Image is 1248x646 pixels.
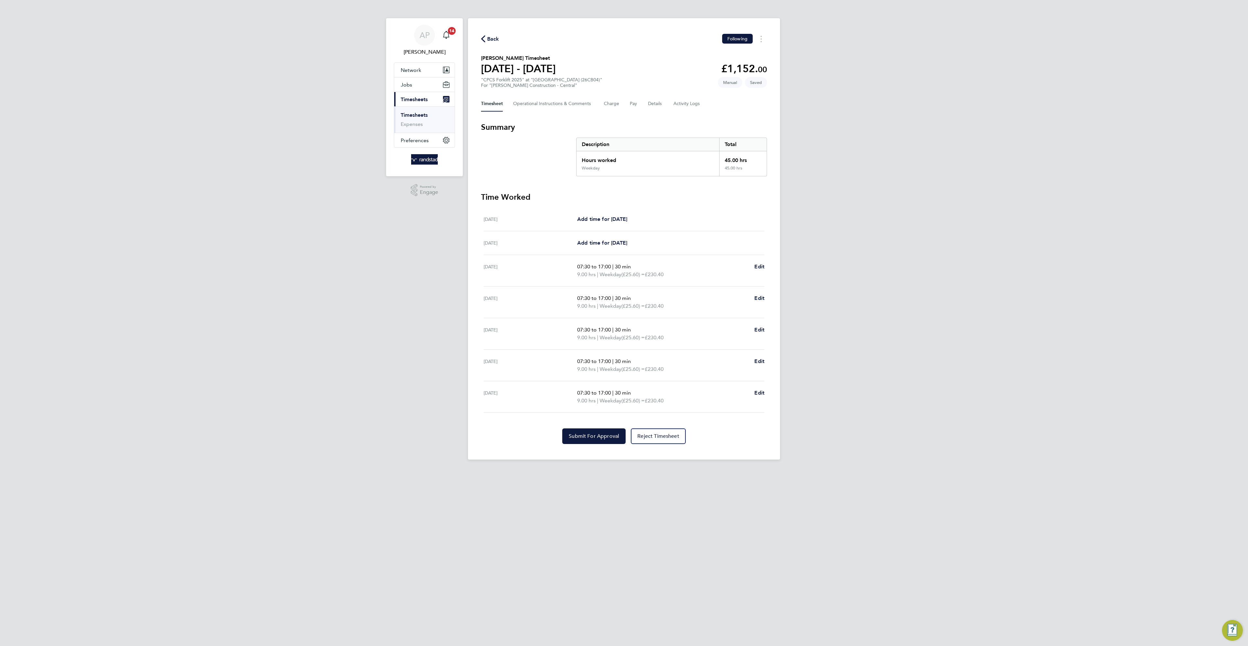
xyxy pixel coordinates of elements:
a: Expenses [401,121,423,127]
span: Engage [420,190,438,195]
span: Reject Timesheet [637,433,679,439]
a: Timesheets [401,112,428,118]
span: Network [401,67,421,73]
div: [DATE] [484,239,577,247]
span: This timesheet is Saved. [745,77,767,88]
a: 14 [440,25,453,46]
button: Details [648,96,663,112]
span: 30 min [615,263,631,270]
span: | [597,271,598,277]
div: Timesheets [394,106,455,133]
span: | [597,334,598,341]
h3: Time Worked [481,192,767,202]
span: (£25.60) = [621,366,645,372]
span: | [612,327,614,333]
span: 07:30 to 17:00 [577,358,611,364]
app-decimal: £1,152. [721,62,767,75]
span: Powered by [420,184,438,190]
span: 30 min [615,358,631,364]
span: Edit [754,295,764,301]
button: Charge [604,96,619,112]
span: (£25.60) = [621,303,645,309]
div: [DATE] [484,357,577,373]
span: | [612,295,614,301]
span: 9.00 hrs [577,303,596,309]
span: £230.40 [645,397,664,404]
div: [DATE] [484,263,577,278]
button: Network [394,63,455,77]
span: Weekday [600,271,621,278]
button: Timesheets [394,92,455,106]
span: 07:30 to 17:00 [577,327,611,333]
div: [DATE] [484,215,577,223]
span: Add time for [DATE] [577,240,627,246]
a: Go to home page [394,154,455,165]
span: | [612,358,614,364]
span: (£25.60) = [621,271,645,277]
span: 07:30 to 17:00 [577,295,611,301]
div: "CPCS Forklift 2025" at "[GEOGRAPHIC_DATA] (26CB04)" [481,77,602,88]
span: Weekday [600,365,621,373]
a: Edit [754,326,764,334]
span: 00 [758,65,767,74]
span: £230.40 [645,366,664,372]
span: 07:30 to 17:00 [577,390,611,396]
span: | [597,366,598,372]
a: AP[PERSON_NAME] [394,25,455,56]
button: Reject Timesheet [631,428,686,444]
a: Edit [754,389,764,397]
button: Submit For Approval [562,428,626,444]
span: 14 [448,27,456,35]
span: | [612,263,614,270]
span: Add time for [DATE] [577,216,627,222]
span: | [597,303,598,309]
span: 07:30 to 17:00 [577,263,611,270]
button: Timesheet [481,96,503,112]
button: Timesheets Menu [755,34,767,44]
span: Timesheets [401,96,428,102]
span: 30 min [615,327,631,333]
div: Description [577,138,719,151]
span: (£25.60) = [621,397,645,404]
button: Operational Instructions & Comments [513,96,593,112]
div: Hours worked [577,151,719,166]
span: (£25.60) = [621,334,645,341]
button: Activity Logs [673,96,701,112]
button: Pay [630,96,638,112]
h2: [PERSON_NAME] Timesheet [481,54,556,62]
span: | [597,397,598,404]
span: 9.00 hrs [577,271,596,277]
span: 30 min [615,295,631,301]
span: Jobs [401,82,412,88]
button: Back [481,35,499,43]
span: £230.40 [645,271,664,277]
div: 45.00 hrs [719,151,767,166]
span: 9.00 hrs [577,366,596,372]
span: 30 min [615,390,631,396]
h3: Summary [481,122,767,132]
span: Edit [754,327,764,333]
div: For "[PERSON_NAME] Construction - Central" [481,83,602,88]
span: | [612,390,614,396]
span: Edit [754,358,764,364]
span: Following [727,36,747,42]
span: AP [420,31,430,39]
button: Jobs [394,77,455,92]
span: 9.00 hrs [577,334,596,341]
img: randstad-logo-retina.png [411,154,438,165]
a: Edit [754,263,764,271]
div: [DATE] [484,326,577,342]
span: Ana Perozo [394,48,455,56]
div: Weekday [582,166,600,171]
div: Summary [576,138,767,176]
div: 45.00 hrs [719,166,767,176]
span: Preferences [401,137,429,143]
a: Edit [754,357,764,365]
span: Submit For Approval [569,433,619,439]
button: Engage Resource Center [1222,620,1243,641]
a: Add time for [DATE] [577,215,627,223]
span: Back [487,35,499,43]
span: This timesheet was manually created. [718,77,742,88]
span: 9.00 hrs [577,397,596,404]
div: [DATE] [484,389,577,405]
